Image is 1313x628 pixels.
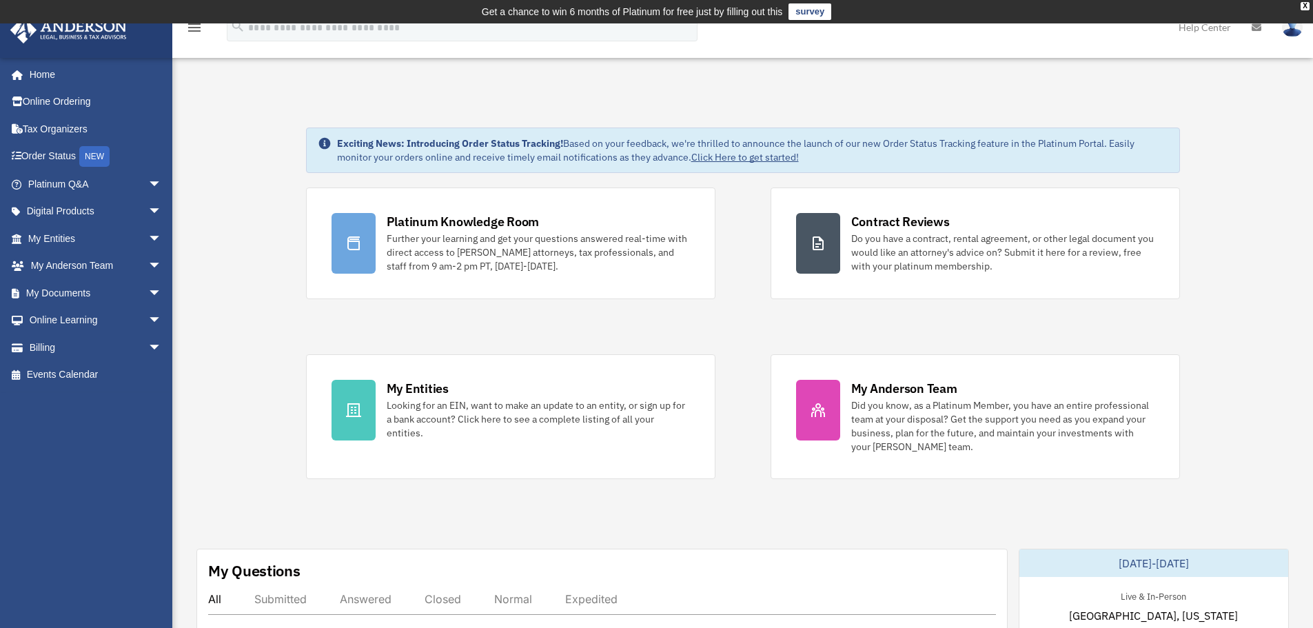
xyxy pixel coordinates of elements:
[10,279,183,307] a: My Documentsarrow_drop_down
[10,361,183,389] a: Events Calendar
[387,232,690,273] div: Further your learning and get your questions answered real-time with direct access to [PERSON_NAM...
[186,19,203,36] i: menu
[10,225,183,252] a: My Entitiesarrow_drop_down
[337,137,563,150] strong: Exciting News: Introducing Order Status Tracking!
[306,354,715,479] a: My Entities Looking for an EIN, want to make an update to an entity, or sign up for a bank accoun...
[10,198,183,225] a: Digital Productsarrow_drop_down
[565,592,618,606] div: Expedited
[148,225,176,253] span: arrow_drop_down
[208,592,221,606] div: All
[851,232,1154,273] div: Do you have a contract, rental agreement, or other legal document you would like an attorney's ad...
[10,252,183,280] a: My Anderson Teamarrow_drop_down
[208,560,301,581] div: My Questions
[148,334,176,362] span: arrow_drop_down
[10,88,183,116] a: Online Ordering
[851,213,950,230] div: Contract Reviews
[148,279,176,307] span: arrow_drop_down
[851,380,957,397] div: My Anderson Team
[10,334,183,361] a: Billingarrow_drop_down
[1069,607,1238,624] span: [GEOGRAPHIC_DATA], [US_STATE]
[771,188,1180,299] a: Contract Reviews Do you have a contract, rental agreement, or other legal document you would like...
[148,252,176,281] span: arrow_drop_down
[771,354,1180,479] a: My Anderson Team Did you know, as a Platinum Member, you have an entire professional team at your...
[10,307,183,334] a: Online Learningarrow_drop_down
[788,3,831,20] a: survey
[10,170,183,198] a: Platinum Q&Aarrow_drop_down
[425,592,461,606] div: Closed
[851,398,1154,454] div: Did you know, as a Platinum Member, you have an entire professional team at your disposal? Get th...
[254,592,307,606] div: Submitted
[10,61,176,88] a: Home
[6,17,131,43] img: Anderson Advisors Platinum Portal
[230,19,245,34] i: search
[337,136,1168,164] div: Based on your feedback, we're thrilled to announce the launch of our new Order Status Tracking fe...
[148,170,176,199] span: arrow_drop_down
[494,592,532,606] div: Normal
[10,115,183,143] a: Tax Organizers
[186,24,203,36] a: menu
[1110,588,1197,602] div: Live & In-Person
[387,398,690,440] div: Looking for an EIN, want to make an update to an entity, or sign up for a bank account? Click her...
[79,146,110,167] div: NEW
[387,213,540,230] div: Platinum Knowledge Room
[482,3,783,20] div: Get a chance to win 6 months of Platinum for free just by filling out this
[148,198,176,226] span: arrow_drop_down
[306,188,715,299] a: Platinum Knowledge Room Further your learning and get your questions answered real-time with dire...
[1301,2,1310,10] div: close
[10,143,183,171] a: Order StatusNEW
[387,380,449,397] div: My Entities
[1019,549,1288,577] div: [DATE]-[DATE]
[340,592,391,606] div: Answered
[148,307,176,335] span: arrow_drop_down
[691,151,799,163] a: Click Here to get started!
[1282,17,1303,37] img: User Pic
